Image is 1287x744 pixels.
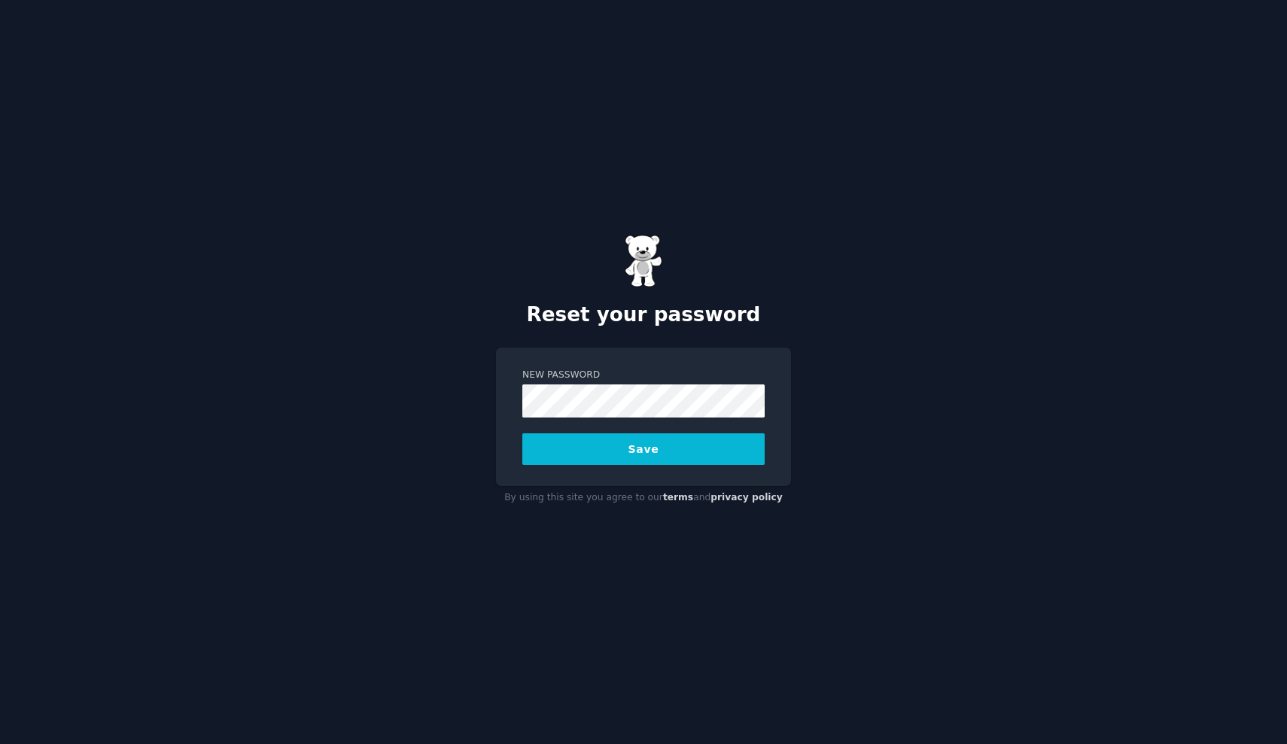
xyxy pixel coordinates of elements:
label: New Password [522,369,765,382]
a: terms [663,492,693,503]
button: Save [522,433,765,465]
h2: Reset your password [496,303,791,327]
a: privacy policy [710,492,783,503]
img: Gummy Bear [625,235,662,287]
div: By using this site you agree to our and [496,486,791,510]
